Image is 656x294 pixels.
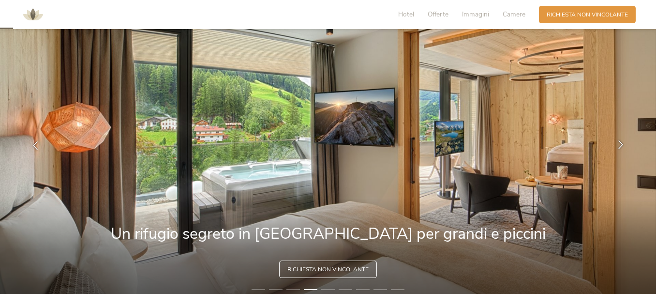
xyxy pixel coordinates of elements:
[503,10,525,19] span: Camere
[18,12,47,17] a: AMONTI & LUNARIS Wellnessresort
[428,10,448,19] span: Offerte
[462,10,489,19] span: Immagini
[398,10,414,19] span: Hotel
[287,265,369,274] span: Richiesta non vincolante
[547,11,628,19] span: Richiesta non vincolante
